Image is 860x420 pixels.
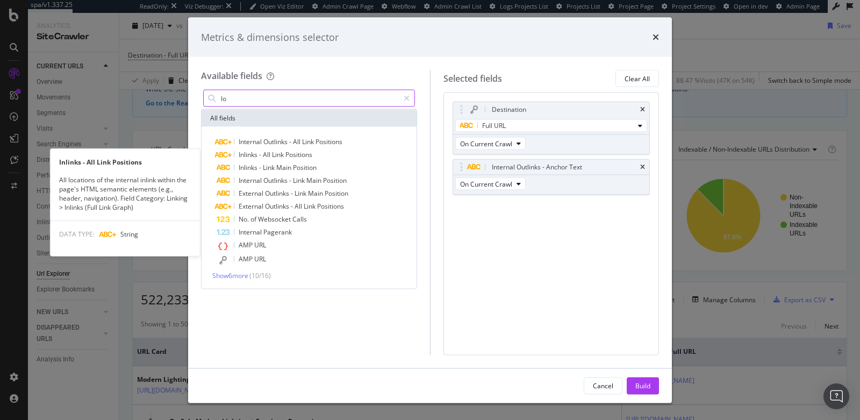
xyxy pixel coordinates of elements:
span: Outlinks [263,137,289,146]
button: Clear All [615,70,659,87]
span: Link [304,202,317,211]
div: Selected fields [443,72,502,84]
span: All [295,202,304,211]
div: Open Intercom Messenger [823,383,849,409]
div: times [640,164,645,170]
span: Outlinks [265,202,291,211]
span: Positions [316,137,342,146]
div: All fields [202,110,417,127]
button: Build [627,377,659,394]
span: Positions [285,150,312,159]
div: Destination [492,104,526,115]
span: Outlinks [265,189,291,198]
span: URL [254,254,266,264]
span: Link [302,137,316,146]
span: ( 10 / 16 ) [249,271,271,280]
span: - [289,137,293,146]
div: Internal Outlinks - Anchor Text [492,162,582,173]
span: All [293,137,302,146]
div: Build [635,381,650,390]
span: Calls [292,215,307,224]
span: External [239,202,265,211]
span: Positions [317,202,344,211]
span: Position [325,189,348,198]
span: URL [254,240,266,250]
span: Websocket [258,215,292,224]
span: Link [295,189,308,198]
div: DestinationtimesFull URLOn Current Crawl [453,102,650,155]
span: All [263,150,272,159]
span: of [250,215,258,224]
input: Search by field name [220,90,399,106]
span: Main [308,189,325,198]
div: Internal Outlinks - Anchor TexttimesOn Current Crawl [453,159,650,195]
span: - [291,202,295,211]
span: Position [323,176,347,185]
div: times [640,106,645,113]
span: Inlinks [239,163,259,172]
span: - [259,163,263,172]
span: Main [276,163,293,172]
div: modal [188,17,672,403]
span: Outlinks [263,176,289,185]
div: times [653,30,659,44]
span: Internal [239,227,263,237]
span: Inlinks [239,150,259,159]
span: On Current Crawl [460,179,512,188]
span: Link [293,176,306,185]
span: No. [239,215,250,224]
div: Metrics & dimensions selector [201,30,339,44]
div: All locations of the internal inlink within the page's HTML semantic elements (e.g., header, navi... [51,175,200,212]
span: - [259,150,263,159]
span: Pagerank [263,227,292,237]
span: Show 6 more [212,271,248,280]
button: On Current Crawl [455,177,526,190]
span: AMP [239,240,254,250]
div: Clear All [625,74,650,83]
div: Cancel [593,381,613,390]
span: External [239,189,265,198]
span: On Current Crawl [460,139,512,148]
span: - [291,189,295,198]
span: Position [293,163,317,172]
span: Link [272,150,285,159]
button: On Current Crawl [455,137,526,150]
span: AMP [239,254,254,264]
span: Full URL [482,121,506,130]
span: - [289,176,293,185]
div: Available fields [201,70,262,82]
button: Cancel [584,377,622,394]
span: Internal [239,176,263,185]
span: Main [306,176,323,185]
button: Full URL [455,119,648,132]
span: Internal [239,137,263,146]
span: Link [263,163,276,172]
div: Inlinks - All Link Positions [51,157,200,166]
